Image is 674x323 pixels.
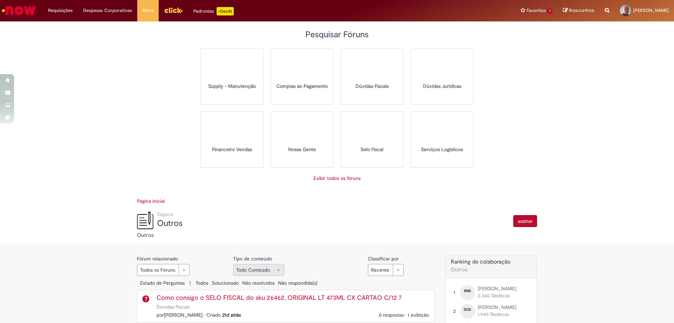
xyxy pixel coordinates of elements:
span: 1 [454,289,455,296]
a: Dúvidas Fiscais [157,304,190,310]
span: Todos os Fóruns [140,264,175,276]
span: Favoritos [527,7,546,14]
span: 1 [547,8,553,14]
p: Serviços Logísticos [421,146,463,153]
a: Todo Conteúdo [233,264,284,276]
button: assinar Outros [513,215,537,227]
a: Serviços Logísticos [416,115,468,162]
span: 21d atrás [222,312,241,318]
h5: Tópico [137,212,438,217]
a: Raelis Natanha da Silva perfil [460,289,475,295]
img: ServiceNow [1,4,37,18]
a: Question : Como consigo o SELO FISCAL do sku 26462, ORIGINAL LT 473ML CX CARTAO C/12 ? [157,293,402,302]
span: RND [464,289,471,293]
a: Selo Fiscal [346,115,398,162]
a: Compras ao Pagamento [276,52,328,98]
span: More [143,7,153,14]
p: Compras ao Pagamento [276,83,328,90]
span: Outros [451,266,468,273]
span: | [186,280,191,286]
h3: Outros [137,219,438,228]
div: 2.340 Skolécas [478,292,530,299]
span: • [204,312,205,318]
p: Nossa Gente [288,146,316,153]
span: [PERSON_NAME] [633,7,669,13]
span: Despesas Corporativas [83,7,132,14]
p: Financeiro Vendas [212,146,252,153]
time: 07/08/2025 11:28:14 [222,312,241,318]
a: Não resolvidos [239,280,275,286]
span: Todo Conteúdo [236,264,270,276]
span: Rascunhos [569,7,594,14]
span: Estado de Perguntas [137,280,185,286]
a: Não respondida(s) [275,280,317,286]
a: Exibir todos os fóruns [313,175,361,181]
a: Solucionado [208,280,239,286]
p: Dúvidas Jurídicas [423,83,461,90]
span: Dayane Cristina de Oliveira Cruz perfil [478,304,516,310]
label: Tipo de conteúdo [233,255,272,262]
div: Pesquisar Fóruns [197,30,477,190]
a: Recente [368,264,404,276]
a: Dúvidas Jurídicas [416,52,468,98]
li: Como consigo o SELO FISCAL do sku 26462, ORIGINAL LT 473ML CX CARTAO C/12 ? em Dúvidas Fiscais po... [137,290,434,322]
p: Selo Fiscal [361,146,383,153]
a: Carlos Alberto Antunes de Lima perfil [164,312,203,318]
a: Dayane Cristina de Oliveira Cruz perfil [460,308,475,314]
span: DCD [464,307,471,312]
img: Outros [137,212,153,229]
a: Dúvidas Fiscais [346,52,398,98]
a: Raelis Natanha da Silva perfil [478,285,530,292]
div: 1.940 Skolécas [478,311,530,318]
p: +GenAi [217,7,234,15]
div: Outros [137,231,438,239]
span: Ranking de colaboração [451,258,510,265]
span: 1 exibição [408,312,429,318]
a: Página inicial [137,198,165,204]
span: por [157,312,203,318]
a: Nossa Gente [276,115,328,162]
span: 2 [453,308,456,314]
a: Todos os Fóruns [137,264,190,276]
span: 0 respostas [379,312,404,318]
img: click_logo_yellow_360x200.png [164,5,183,15]
a: Dayane Cristina de Oliveira Cruz perfil [478,304,530,311]
p: Dúvidas Fiscais [356,83,389,90]
a: Financeiro Vendas [206,115,258,162]
label: Classificar por [368,255,399,262]
span: Raelis Natanha da Silva perfil [478,285,516,292]
a: Rascunhos [563,7,594,14]
span: • [405,312,406,318]
div: Padroniza [193,7,234,15]
span: Requisições [48,7,73,14]
a: Supply - Manutenção [206,52,258,98]
p: Supply - Manutenção [208,83,256,90]
label: Fórum relacionado [137,255,178,262]
a: Todos [192,280,208,286]
span: Recente [371,264,389,276]
span: Criado [206,312,221,318]
h2: Pesquisar Fóruns [197,30,477,39]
